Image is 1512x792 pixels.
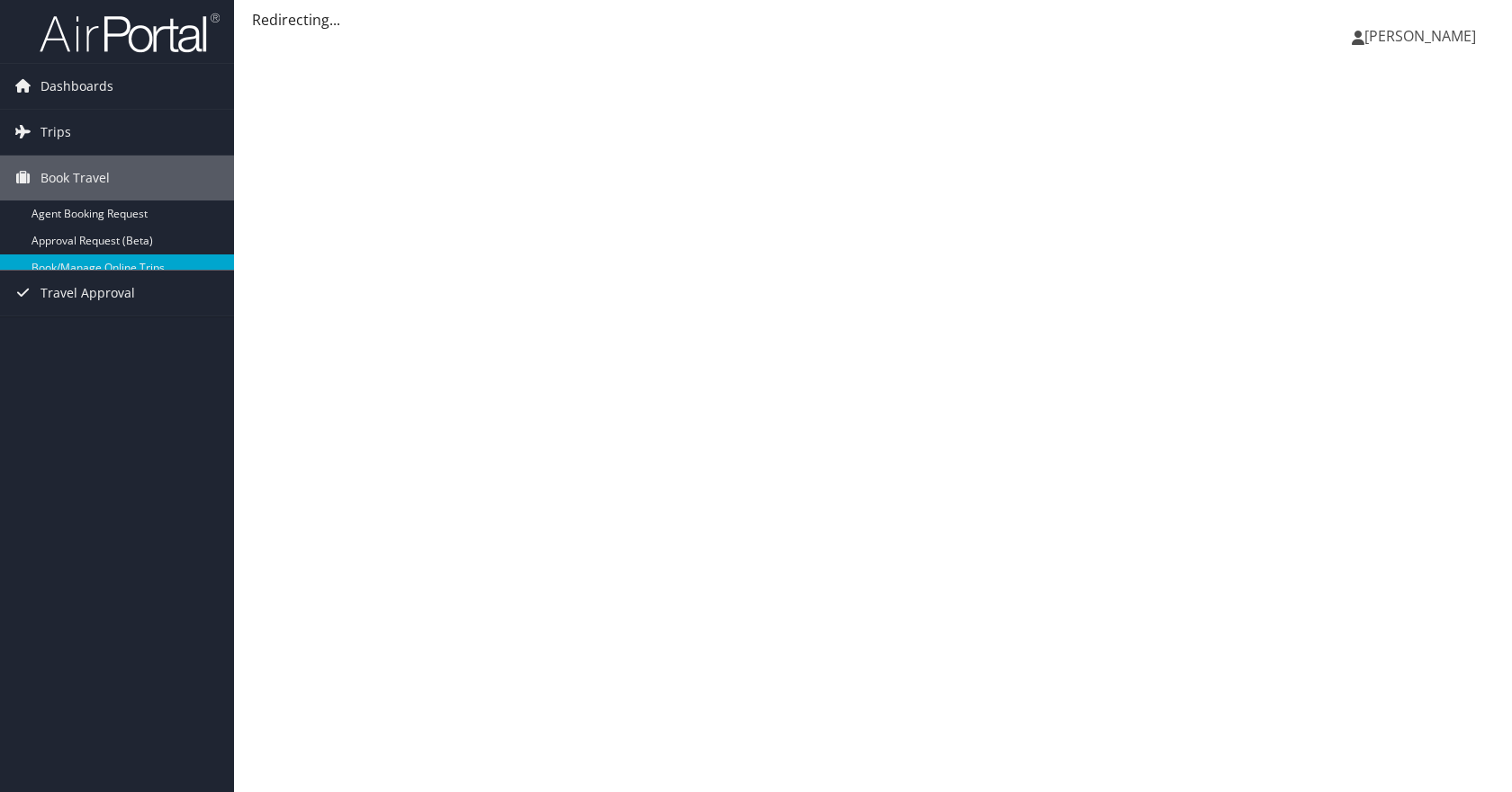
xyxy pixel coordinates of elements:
[40,271,135,316] span: Travel Approval
[1364,26,1476,46] span: [PERSON_NAME]
[40,110,71,155] span: Trips
[1352,9,1494,63] a: [PERSON_NAME]
[40,64,113,109] span: Dashboards
[40,12,220,54] img: airportal-logo.png
[40,156,110,200] span: Book Travel
[252,9,1494,31] div: Redirecting...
